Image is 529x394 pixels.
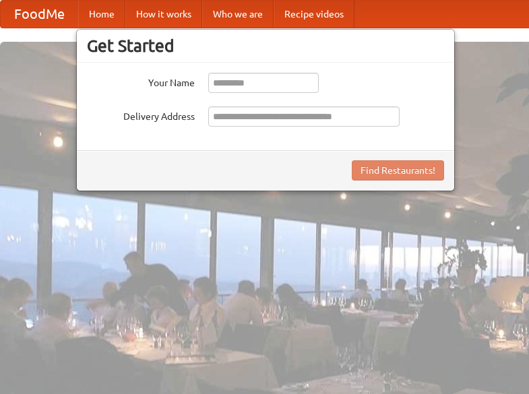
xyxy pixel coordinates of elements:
[1,1,78,28] a: FoodMe
[87,36,444,56] h3: Get Started
[78,1,125,28] a: Home
[202,1,274,28] a: Who we are
[352,160,444,180] button: Find Restaurants!
[125,1,202,28] a: How it works
[87,73,195,90] label: Your Name
[274,1,354,28] a: Recipe videos
[87,106,195,123] label: Delivery Address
